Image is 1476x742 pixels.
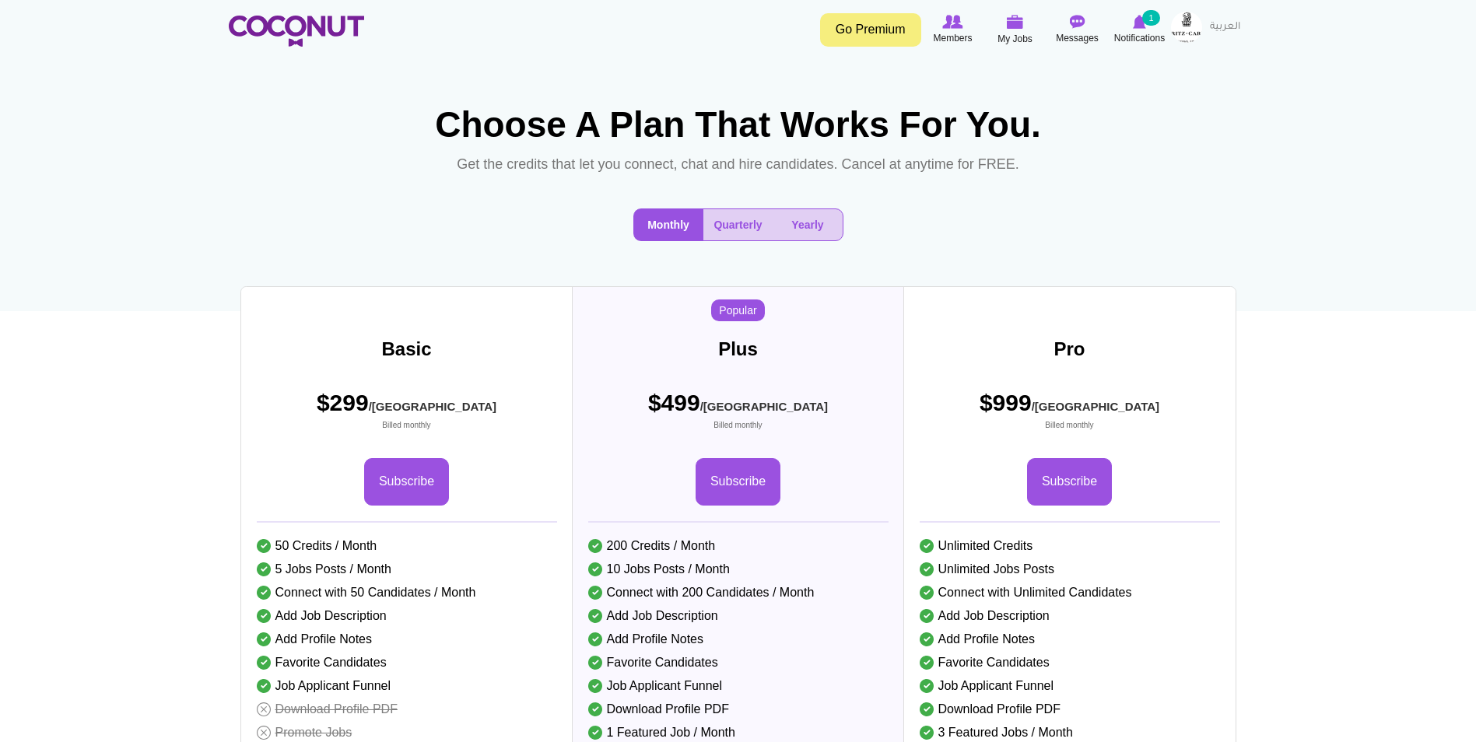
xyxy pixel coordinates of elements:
[922,12,984,47] a: Browse Members Members
[588,558,889,581] li: 10 Jobs Posts / Month
[703,209,773,240] button: Quarterly
[920,651,1220,674] li: Favorite Candidates
[257,628,557,651] li: Add Profile Notes
[1027,458,1112,506] a: Subscribe
[257,558,557,581] li: 5 Jobs Posts / Month
[588,534,889,558] li: 200 Credits / Month
[588,651,889,674] li: Favorite Candidates
[1047,12,1109,47] a: Messages Messages
[1109,12,1171,47] a: Notifications Notifications 1
[997,31,1032,47] span: My Jobs
[588,604,889,628] li: Add Job Description
[1070,15,1085,29] img: Messages
[317,387,496,431] span: $299
[369,400,496,413] sub: /[GEOGRAPHIC_DATA]
[648,420,828,431] small: Billed monthly
[588,628,889,651] li: Add Profile Notes
[588,698,889,721] li: Download Profile PDF
[711,299,764,321] span: Popular
[980,387,1159,431] span: $999
[920,534,1220,558] li: Unlimited Credits
[933,30,972,46] span: Members
[257,604,557,628] li: Add Job Description
[920,581,1220,604] li: Connect with Unlimited Candidates
[257,581,557,604] li: Connect with 50 Candidates / Month
[980,420,1159,431] small: Billed monthly
[942,15,962,29] img: Browse Members
[920,698,1220,721] li: Download Profile PDF
[229,16,364,47] img: Home
[1133,15,1146,29] img: Notifications
[573,339,904,359] h3: Plus
[920,674,1220,698] li: Job Applicant Funnel
[1114,30,1165,46] span: Notifications
[700,400,828,413] sub: /[GEOGRAPHIC_DATA]
[1007,15,1024,29] img: My Jobs
[1032,400,1159,413] sub: /[GEOGRAPHIC_DATA]
[588,581,889,604] li: Connect with 200 Candidates / Month
[257,674,557,698] li: Job Applicant Funnel
[920,628,1220,651] li: Add Profile Notes
[904,339,1236,359] h3: Pro
[241,339,573,359] h3: Basic
[451,152,1025,177] p: Get the credits that let you connect, chat and hire candidates. Cancel at anytime for FREE.
[1056,30,1099,46] span: Messages
[364,458,449,506] a: Subscribe
[257,651,557,674] li: Favorite Candidates
[820,13,921,47] a: Go Premium
[257,698,557,721] li: Download Profile PDF
[920,558,1220,581] li: Unlimited Jobs Posts
[427,105,1050,145] h1: Choose A Plan That Works For You.
[634,209,703,240] button: Monthly
[1142,10,1159,26] small: 1
[696,458,780,506] a: Subscribe
[984,12,1047,48] a: My Jobs My Jobs
[920,604,1220,628] li: Add Job Description
[1202,12,1248,43] a: العربية
[773,209,843,240] button: Yearly
[648,387,828,431] span: $499
[317,420,496,431] small: Billed monthly
[588,674,889,698] li: Job Applicant Funnel
[257,534,557,558] li: 50 Credits / Month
